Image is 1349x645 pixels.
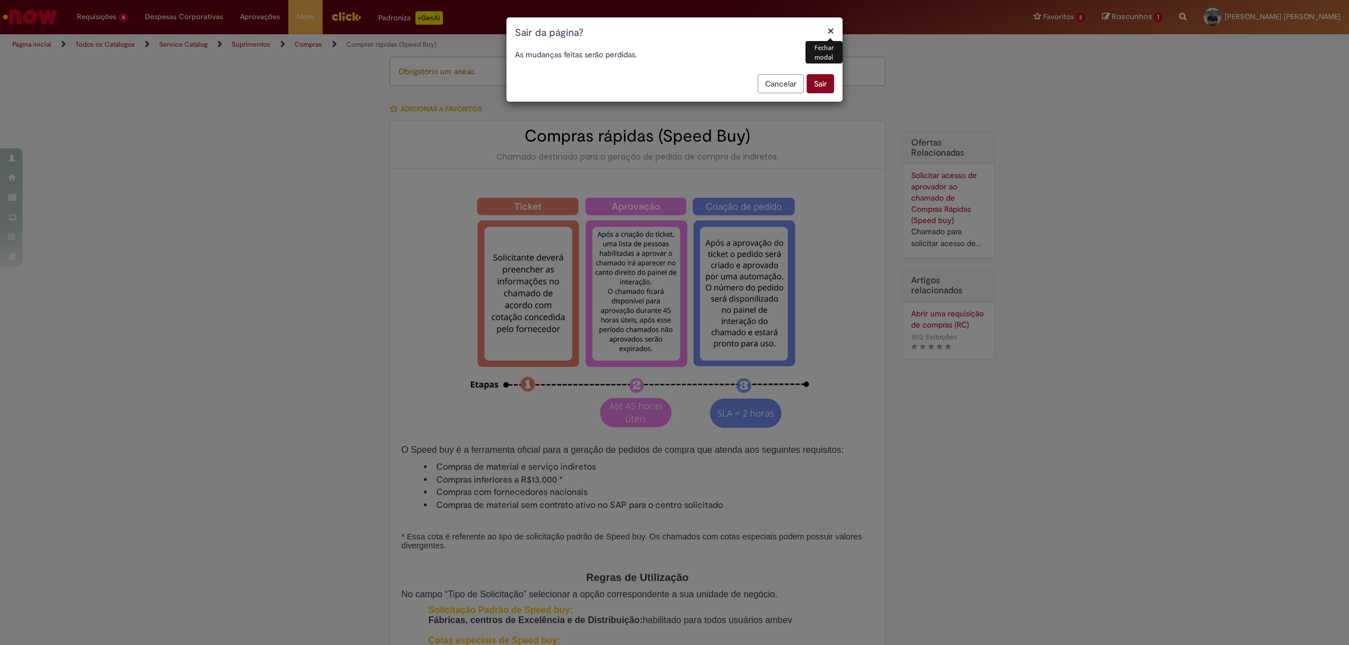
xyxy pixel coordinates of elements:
[515,49,834,60] p: As mudanças feitas serão perdidas.
[515,26,834,40] h1: Sair da página?
[807,74,834,93] button: Sair
[827,25,834,37] button: Fechar modal
[805,41,843,63] div: Fechar modal
[758,74,804,93] button: Cancelar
